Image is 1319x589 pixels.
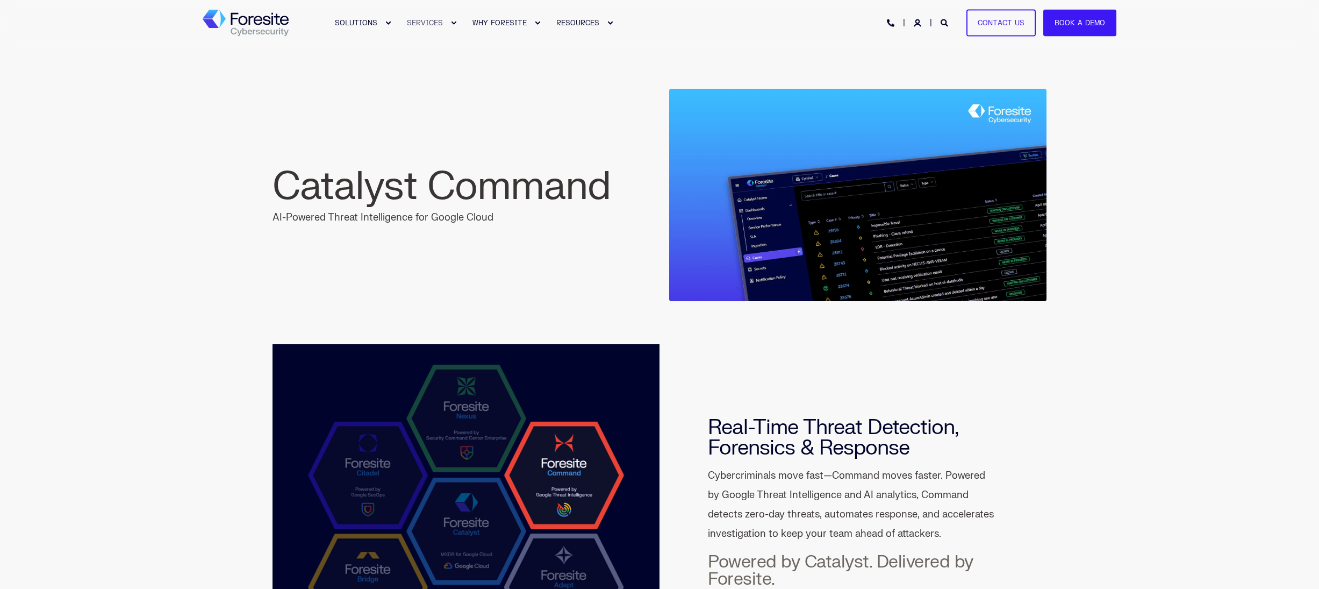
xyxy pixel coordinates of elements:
div: Expand SOLUTIONS [385,20,391,26]
a: Contact Us [966,9,1036,37]
a: Book a Demo [1043,9,1116,37]
img: Catalyst cases [669,89,1046,301]
span: SOLUTIONS [335,18,377,27]
a: Login [914,18,923,27]
p: Cybercriminals move fast—Command moves faster. Powered by Google Threat Intelligence and AI analy... [708,466,998,544]
a: Back to Home [203,10,289,37]
span: RESOURCES [556,18,599,27]
div: Expand RESOURCES [607,20,613,26]
h2: Real-Time Threat Detection, Forensics & Response [708,417,998,458]
div: AI-Powered Threat Intelligence for Google Cloud [273,164,650,226]
div: Expand SERVICES [450,20,457,26]
h1: Catalyst Command [273,164,650,210]
a: Open Search [941,18,950,27]
img: Foresite logo, a hexagon shape of blues with a directional arrow to the right hand side, and the ... [203,10,289,37]
div: Expand WHY FORESITE [534,20,541,26]
span: WHY FORESITE [472,18,527,27]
